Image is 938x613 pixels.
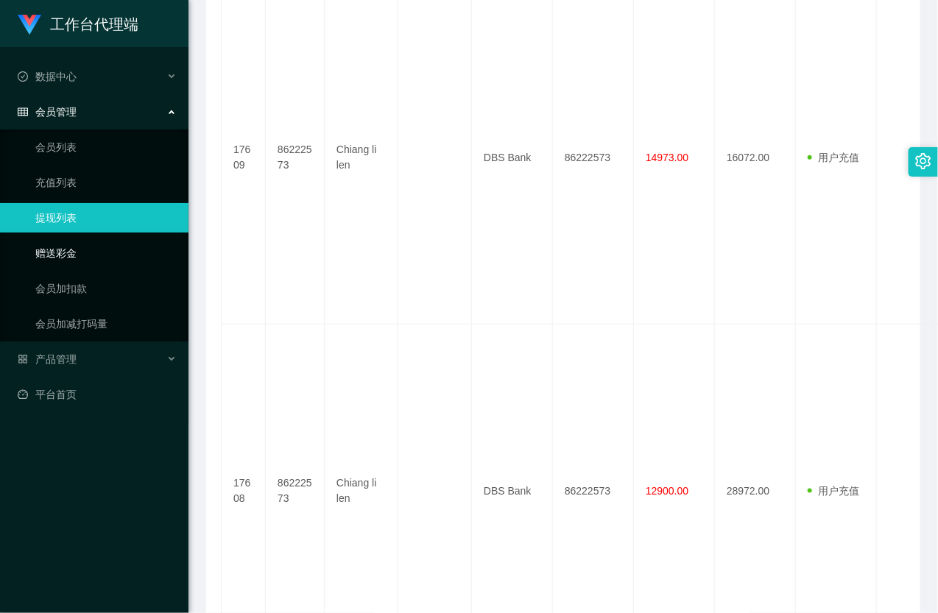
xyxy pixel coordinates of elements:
[35,132,177,162] a: 会员列表
[808,485,859,497] span: 用户充值
[18,353,77,365] span: 产品管理
[18,18,138,29] a: 工作台代理端
[18,106,77,118] span: 会员管理
[35,238,177,268] a: 赠送彩金
[18,380,177,409] a: 图标: dashboard平台首页
[35,274,177,303] a: 会员加扣款
[646,152,688,163] span: 14973.00
[915,153,931,169] i: 图标: setting
[18,107,28,117] i: 图标: table
[18,71,77,82] span: 数据中心
[35,309,177,339] a: 会员加减打码量
[35,168,177,197] a: 充值列表
[18,15,41,35] img: logo.9652507e.png
[50,1,138,48] h1: 工作台代理端
[18,354,28,364] i: 图标: appstore-o
[35,203,177,233] a: 提现列表
[646,485,688,497] span: 12900.00
[18,71,28,82] i: 图标: check-circle-o
[808,152,859,163] span: 用户充值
